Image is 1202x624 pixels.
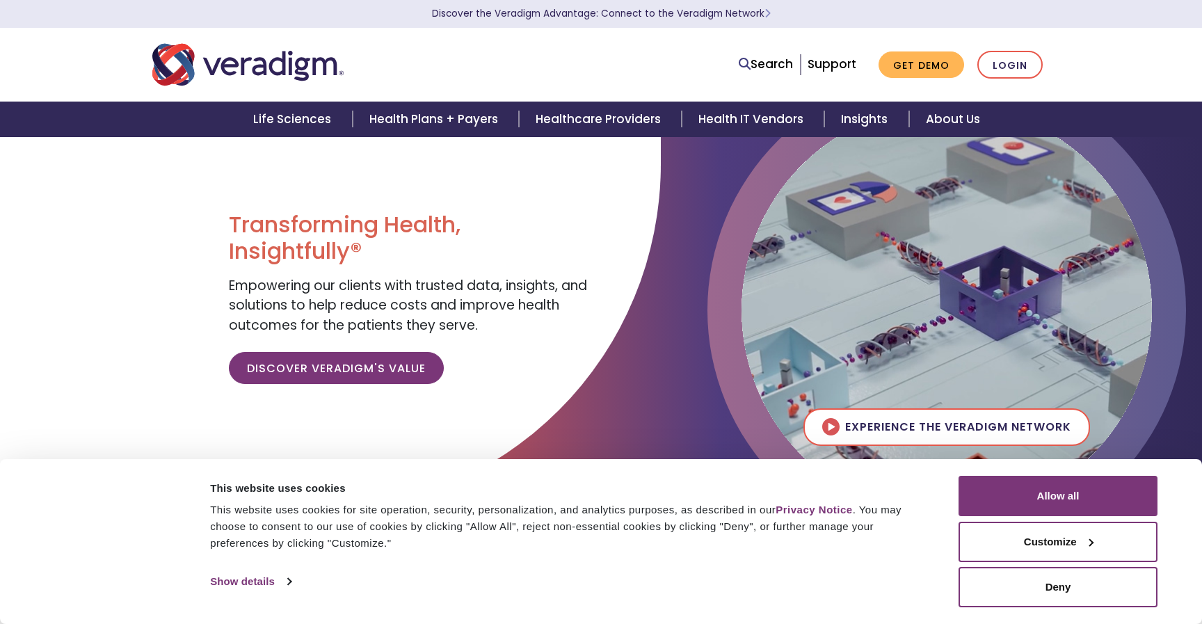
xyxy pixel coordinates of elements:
h1: Transforming Health, Insightfully® [229,211,591,265]
a: Discover the Veradigm Advantage: Connect to the Veradigm NetworkLearn More [432,7,771,20]
img: Veradigm logo [152,42,344,88]
a: Discover Veradigm's Value [229,352,444,384]
a: Insights [824,102,908,137]
span: Empowering our clients with trusted data, insights, and solutions to help reduce costs and improv... [229,276,587,335]
a: Show details [210,571,291,592]
div: This website uses cookies for site operation, security, personalization, and analytics purposes, ... [210,502,927,552]
a: Search [739,55,793,74]
a: Health IT Vendors [682,102,824,137]
div: This website uses cookies [210,480,927,497]
a: Get Demo [879,51,964,79]
button: Allow all [959,476,1157,516]
button: Deny [959,567,1157,607]
button: Customize [959,522,1157,562]
a: About Us [909,102,997,137]
a: Life Sciences [237,102,352,137]
a: Login [977,51,1043,79]
a: Health Plans + Payers [353,102,519,137]
span: Learn More [764,7,771,20]
a: Support [808,56,856,72]
a: Healthcare Providers [519,102,682,137]
a: Privacy Notice [776,504,852,515]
